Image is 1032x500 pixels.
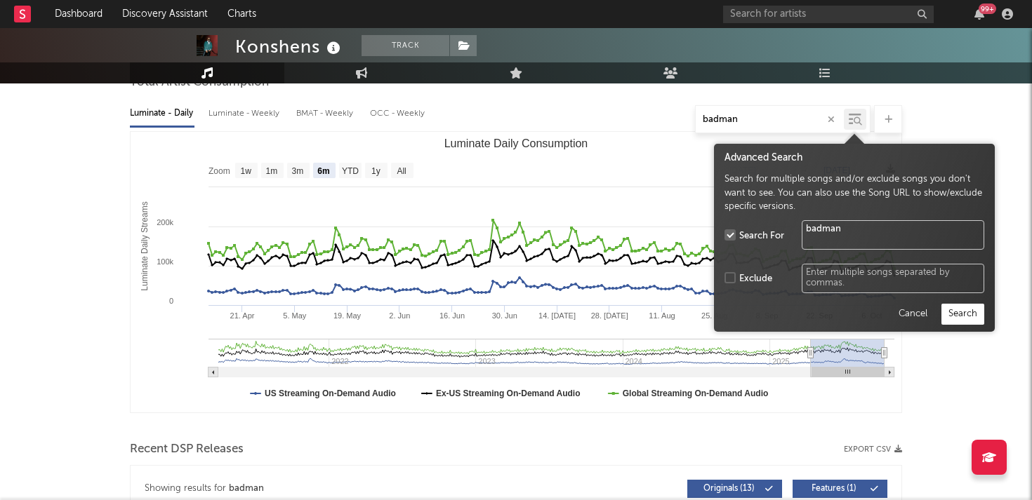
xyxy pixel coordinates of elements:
[130,441,244,458] span: Recent DSP Releases
[701,311,727,320] text: 25. Aug
[241,166,252,176] text: 1w
[974,8,984,20] button: 99+
[739,229,784,243] div: Search For
[209,102,282,126] div: Luminate - Weekly
[725,151,984,165] div: Advanced Search
[696,485,761,493] span: Originals ( 13 )
[941,304,984,325] button: Search
[362,35,449,56] button: Track
[687,480,782,498] button: Originals(13)
[979,4,996,14] div: 99 +
[235,35,344,58] div: Konshens
[229,480,264,497] div: badman
[342,166,359,176] text: YTD
[623,388,769,398] text: Global Streaming On-Demand Audio
[436,388,581,398] text: Ex-US Streaming On-Demand Audio
[296,102,356,126] div: BMAT - Weekly
[802,485,866,493] span: Features ( 1 )
[538,311,576,320] text: 14. [DATE]
[723,6,934,23] input: Search for artists
[157,257,173,266] text: 100k
[739,272,772,286] div: Exclude
[649,311,675,320] text: 11. Aug
[591,311,628,320] text: 28. [DATE]
[333,311,362,320] text: 19. May
[389,311,410,320] text: 2. Jun
[891,304,934,325] button: Cancel
[317,166,329,176] text: 6m
[145,480,516,498] div: Showing results for
[439,311,465,320] text: 16. Jun
[696,114,844,126] input: Search by song name or URL
[265,388,396,398] text: US Streaming On-Demand Audio
[370,102,426,126] div: OCC - Weekly
[793,480,887,498] button: Features(1)
[140,201,150,290] text: Luminate Daily Streams
[444,137,588,149] text: Luminate Daily Consumption
[492,311,517,320] text: 30. Jun
[157,218,173,227] text: 200k
[266,166,278,176] text: 1m
[209,166,230,176] text: Zoom
[725,173,984,214] div: Search for multiple songs and/or exclude songs you don't want to see. You can also use the Song U...
[844,445,902,454] button: Export CSV
[371,166,381,176] text: 1y
[802,220,984,250] textarea: badman
[283,311,307,320] text: 5. May
[130,102,194,126] div: Luminate - Daily
[230,311,255,320] text: 21. Apr
[292,166,304,176] text: 3m
[131,132,901,412] svg: Luminate Daily Consumption
[169,297,173,305] text: 0
[397,166,406,176] text: All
